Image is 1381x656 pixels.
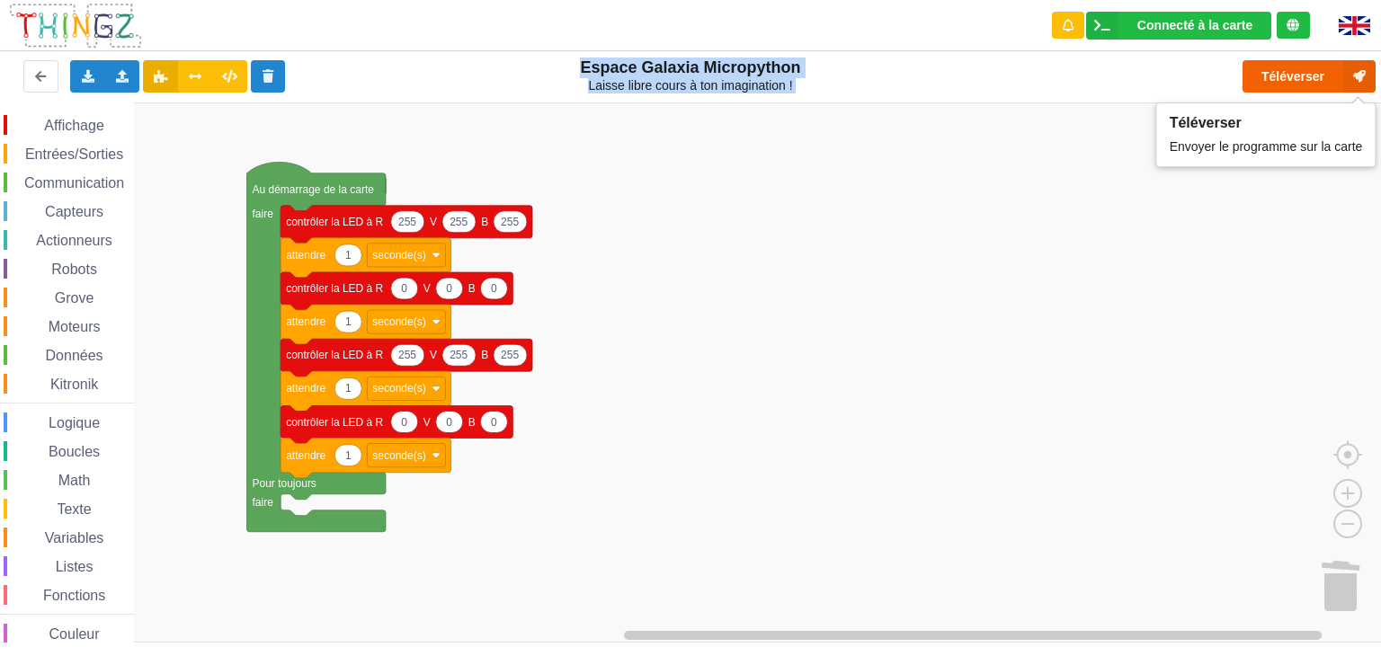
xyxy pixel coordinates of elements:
div: Téléverser [1170,114,1363,131]
text: 1 [345,315,352,328]
text: 255 [501,216,519,228]
text: contrôler la LED à R [286,415,383,428]
span: Communication [22,175,127,191]
span: Capteurs [42,204,106,219]
text: attendre [286,249,325,262]
span: Variables [42,530,107,545]
text: V [430,216,437,228]
text: attendre [286,315,325,328]
div: Espace Galaxia Micropython [573,58,809,93]
text: 255 [450,349,468,361]
span: Données [43,348,106,363]
text: Pour toujours [253,477,316,490]
text: V [430,349,437,361]
text: 255 [398,216,416,228]
text: 0 [491,415,497,428]
text: 1 [345,249,352,262]
button: Téléverser [1243,60,1376,93]
text: 255 [398,349,416,361]
div: Connecté à la carte [1137,19,1252,31]
img: thingz_logo.png [8,2,143,49]
div: Ta base fonctionne bien ! [1086,12,1271,40]
text: faire [253,496,274,509]
text: contrôler la LED à R [286,349,383,361]
span: Math [56,473,94,488]
span: Affichage [41,118,106,133]
span: Moteurs [46,319,103,334]
span: Kitronik [48,377,101,392]
text: B [468,282,476,295]
text: Au démarrage de la carte [253,183,375,196]
span: Grove [52,290,97,306]
text: 255 [501,349,519,361]
text: seconde(s) [372,448,425,461]
text: 1 [345,448,352,461]
span: Actionneurs [33,233,115,248]
text: V [423,282,431,295]
text: 0 [446,282,452,295]
text: 0 [401,282,407,295]
text: 0 [401,415,407,428]
span: Robots [49,262,100,277]
text: 0 [491,282,497,295]
img: gb.png [1339,16,1370,35]
text: B [468,415,476,428]
text: 0 [446,415,452,428]
text: faire [253,208,274,220]
div: Tu es connecté au serveur de création de Thingz [1277,12,1310,39]
span: Boucles [46,444,102,459]
text: seconde(s) [372,315,425,328]
span: Logique [46,415,102,430]
text: B [481,349,488,361]
text: seconde(s) [372,249,425,262]
text: V [423,415,431,428]
span: Fonctions [40,588,108,603]
text: attendre [286,382,325,394]
span: Listes [53,559,96,574]
text: 255 [450,216,468,228]
div: Laisse libre cours à ton imagination ! [573,78,809,93]
text: seconde(s) [372,382,425,394]
text: attendre [286,448,325,461]
text: B [481,216,488,228]
text: contrôler la LED à R [286,216,383,228]
span: Texte [54,501,94,517]
span: Entrées/Sorties [22,146,126,162]
text: contrôler la LED à R [286,282,383,295]
div: Envoyer le programme sur la carte [1170,131,1363,155]
text: 1 [345,382,352,394]
span: Couleur [47,626,102,642]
